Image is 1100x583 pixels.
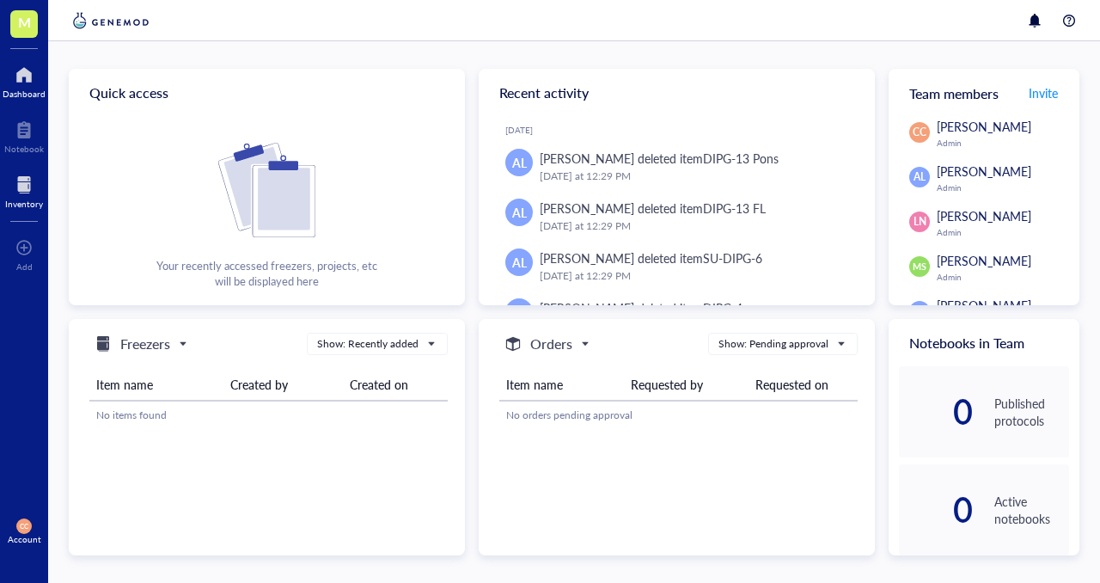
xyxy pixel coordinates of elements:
span: AL [914,169,926,185]
div: Show: Pending approval [718,336,828,352]
div: Admin [937,272,1069,282]
span: AL [512,253,527,272]
th: Created on [343,369,448,401]
div: Add [16,261,33,272]
span: CC [913,125,926,140]
div: DIPG-13 Pons [703,150,779,167]
div: [DATE] at 12:29 PM [540,218,847,235]
h5: Orders [530,334,572,354]
div: Admin [937,227,1069,237]
div: Active notebooks [994,493,1069,527]
a: Dashboard [3,61,46,99]
div: Inventory [5,199,43,209]
button: Invite [1028,79,1059,107]
th: Requested on [749,369,858,401]
span: M [18,11,31,33]
div: Notebooks in Team [889,319,1079,366]
th: Item name [499,369,624,401]
div: [PERSON_NAME] deleted item [540,149,779,168]
span: AL [512,203,527,222]
div: [PERSON_NAME] deleted item [540,249,762,267]
div: [DATE] [505,125,861,135]
div: Published protocols [994,395,1069,429]
img: Cf+DiIyRRx+BTSbnYhsZzE9to3+AfuhVxcka4spAAAAAElFTkSuQmCC [218,143,315,237]
span: LN [914,214,926,230]
div: Dashboard [3,89,46,99]
div: [PERSON_NAME] deleted item [540,199,766,218]
th: Item name [89,369,223,401]
div: Show: Recently added [317,336,419,352]
div: Admin [937,182,1069,193]
div: DIPG-13 FL [703,199,766,217]
div: Account [8,534,41,544]
span: [PERSON_NAME] Shared [937,297,1072,314]
div: 0 [899,496,974,524]
span: Invite [1029,84,1058,101]
div: 0 [899,398,974,426]
div: Team members [889,69,1079,117]
h5: Freezers [120,334,170,354]
span: AL [512,153,527,172]
span: [PERSON_NAME] [937,207,1031,224]
span: MS [913,260,926,273]
th: Requested by [624,369,749,401]
div: [DATE] at 12:29 PM [540,267,847,285]
div: Admin [937,138,1069,148]
div: Quick access [69,69,465,117]
div: Notebook [4,144,44,154]
div: Recent activity [479,69,875,117]
a: Inventory [5,171,43,209]
span: PS [914,304,926,319]
a: Notebook [4,116,44,154]
th: Created by [223,369,343,401]
span: CC [20,522,29,530]
div: No orders pending approval [506,408,851,423]
div: [DATE] at 12:29 PM [540,168,847,185]
span: [PERSON_NAME] [937,118,1031,135]
img: genemod-logo [69,10,153,31]
span: [PERSON_NAME] [937,252,1031,269]
span: [PERSON_NAME] [937,163,1031,180]
div: No items found [96,408,441,423]
div: Your recently accessed freezers, projects, etc will be displayed here [156,258,377,289]
div: SU-DIPG-6 [703,249,762,267]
